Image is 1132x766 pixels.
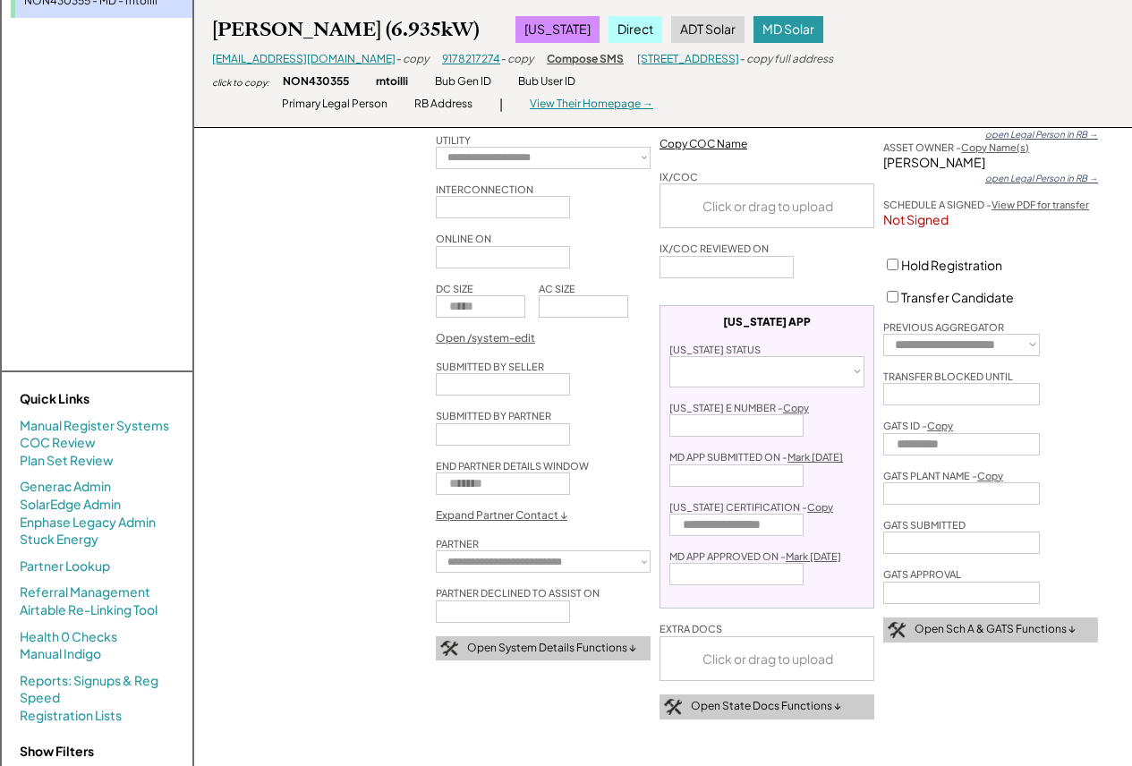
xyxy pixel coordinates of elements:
div: [PERSON_NAME] (6.935kW) [212,17,480,42]
a: Enphase Legacy Admin [20,514,156,532]
div: Open System Details Functions ↓ [467,641,636,656]
div: Bub Gen ID [435,74,491,89]
div: Open Sch A & GATS Functions ↓ [915,622,1076,637]
label: Transfer Candidate [901,289,1014,305]
div: MD Solar [753,16,823,43]
a: Referral Management [20,583,150,601]
div: Direct [609,16,662,43]
div: IX/COC REVIEWED ON [660,242,769,255]
div: RB Address [414,97,472,112]
div: View Their Homepage → [530,97,653,112]
div: [US_STATE] STATUS [669,343,761,356]
div: Not Signed [883,211,1098,229]
div: ASSET OWNER - [883,140,1029,154]
a: Manual Indigo [20,645,101,663]
div: Click or drag to upload [660,637,875,680]
div: [US_STATE] [515,16,600,43]
div: click to copy: [212,76,269,89]
div: EXTRA DOCS [660,622,722,635]
div: TRANSFER BLOCKED UNTIL [883,370,1013,383]
div: END PARTNER DETAILS WINDOW [436,459,589,472]
u: Mark [DATE] [787,451,843,463]
div: Open /system-edit [436,331,535,346]
div: GATS SUBMITTED [883,518,966,532]
div: rntoilli [376,74,408,89]
div: Primary Legal Person [282,97,387,112]
strong: Show Filters [20,743,94,759]
div: [US_STATE] APP [723,315,811,329]
div: - copy [396,52,429,67]
div: NON430355 [283,74,349,89]
a: 9178217274 [442,52,500,65]
div: SUBMITTED BY PARTNER [436,409,551,422]
a: Reports: Signups & Reg Speed [20,672,174,707]
div: | [499,96,503,114]
div: Open State Docs Functions ↓ [691,699,841,714]
a: Manual Register Systems [20,417,169,435]
div: GATS PLANT NAME - [883,469,1003,482]
img: tool-icon.png [664,699,682,715]
img: tool-icon.png [440,641,458,657]
a: Stuck Energy [20,531,98,549]
div: [US_STATE] E NUMBER - [669,401,809,414]
u: Copy [927,420,953,431]
u: Copy Name(s) [961,141,1029,153]
div: MD APP SUBMITTED ON - [669,450,843,464]
div: Expand Partner Contact ↓ [436,508,567,523]
div: IX/COC [660,170,698,183]
div: ADT Solar [671,16,745,43]
a: View PDF for transfer [992,199,1089,210]
div: [US_STATE] CERTIFICATION - [669,500,833,514]
div: Quick Links [20,390,199,408]
a: Partner Lookup [20,557,110,575]
a: COC Review [20,434,96,452]
label: Hold Registration [901,257,1002,273]
a: SolarEdge Admin [20,496,121,514]
div: GATS APPROVAL [883,567,961,581]
div: PARTNER [436,537,479,550]
div: [PERSON_NAME] [883,154,1098,172]
a: [STREET_ADDRESS] [637,52,739,65]
u: Copy [783,402,809,413]
u: Mark [DATE] [786,550,841,562]
div: MD APP APPROVED ON - [669,549,841,563]
div: Copy COC Name [660,137,747,152]
div: PREVIOUS AGGREGATOR [883,320,1004,334]
div: INTERCONNECTION [436,183,533,196]
u: Copy [977,470,1003,481]
a: [EMAIL_ADDRESS][DOMAIN_NAME] [212,52,396,65]
a: Plan Set Review [20,452,114,470]
a: Health 0 Checks [20,628,117,646]
div: SCHEDULE A SIGNED - [883,198,1089,211]
div: open Legal Person in RB → [985,172,1098,184]
div: PARTNER DECLINED TO ASSIST ON [436,586,600,600]
div: ONLINE ON [436,232,491,245]
div: Bub User ID [518,74,575,89]
a: Airtable Re-Linking Tool [20,601,157,619]
u: Copy [807,501,833,513]
div: UTILITY [436,133,471,147]
div: AC SIZE [539,282,575,295]
div: - copy full address [739,52,833,67]
div: SUBMITTED BY SELLER [436,360,544,373]
div: open Legal Person in RB → [985,128,1098,140]
div: DC SIZE [436,282,473,295]
div: GATS ID - [883,419,953,432]
img: tool-icon.png [888,622,906,638]
div: Click or drag to upload [660,184,875,227]
div: Compose SMS [547,52,624,67]
div: - copy [500,52,533,67]
a: Generac Admin [20,478,111,496]
a: Registration Lists [20,707,122,725]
